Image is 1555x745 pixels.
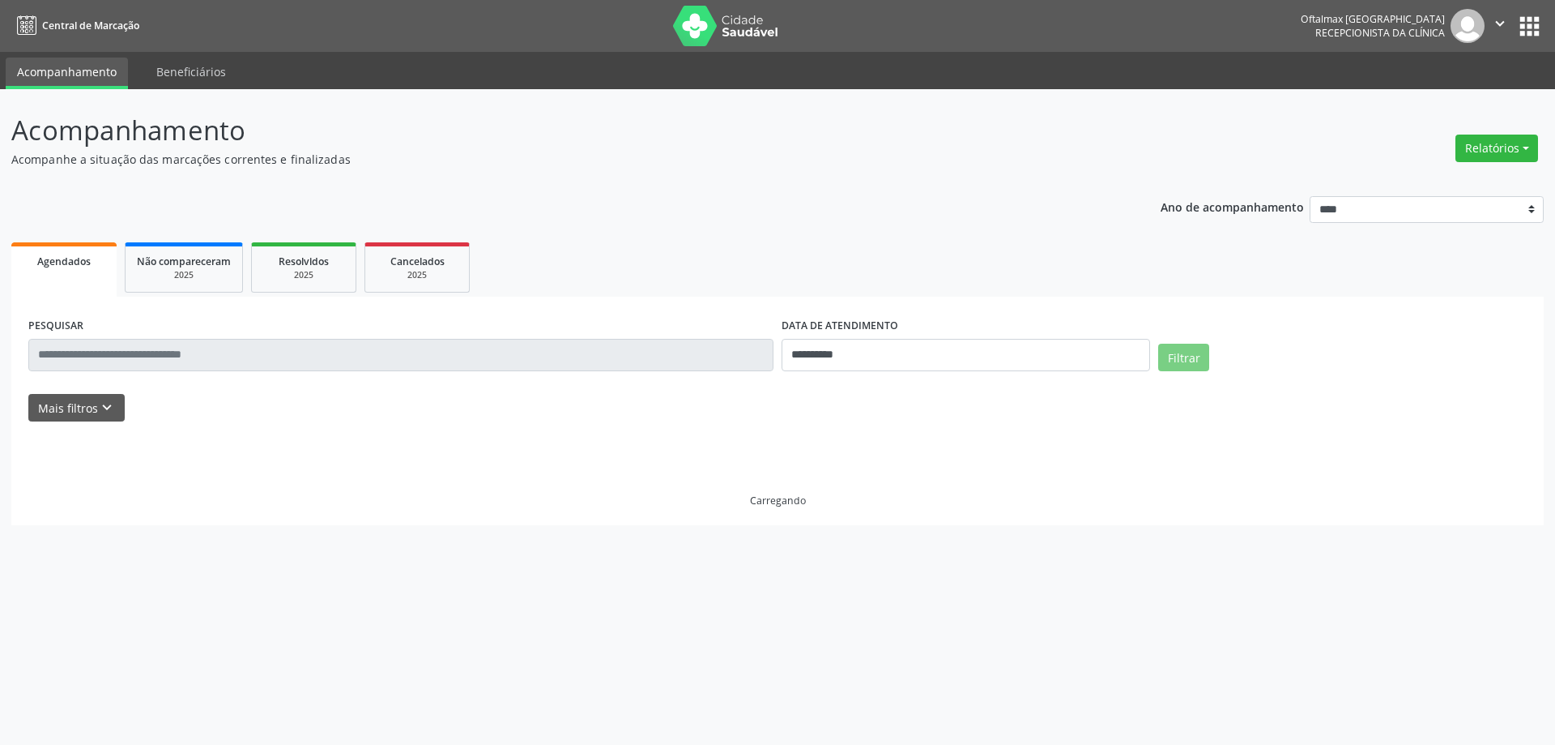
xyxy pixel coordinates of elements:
[1491,15,1509,32] i: 
[390,255,445,268] span: Cancelados
[1515,12,1544,41] button: apps
[28,394,125,422] button: Mais filtroskeyboard_arrow_down
[28,314,83,339] label: PESQUISAR
[750,494,806,507] div: Carregando
[1455,135,1538,162] button: Relatórios
[377,269,458,281] div: 2025
[11,12,139,39] a: Central de Marcação
[1158,344,1209,371] button: Filtrar
[137,255,231,268] span: Não compareceram
[98,399,116,417] i: keyboard_arrow_down
[263,269,344,281] div: 2025
[137,269,231,281] div: 2025
[42,19,139,32] span: Central de Marcação
[145,58,237,86] a: Beneficiários
[37,255,91,268] span: Agendados
[782,314,898,339] label: DATA DE ATENDIMENTO
[11,151,1084,168] p: Acompanhe a situação das marcações correntes e finalizadas
[1485,9,1515,43] button: 
[1451,9,1485,43] img: img
[1161,196,1304,216] p: Ano de acompanhamento
[279,255,329,268] span: Resolvidos
[11,110,1084,151] p: Acompanhamento
[1315,26,1445,40] span: Recepcionista da clínica
[1301,12,1445,26] div: Oftalmax [GEOGRAPHIC_DATA]
[6,58,128,89] a: Acompanhamento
